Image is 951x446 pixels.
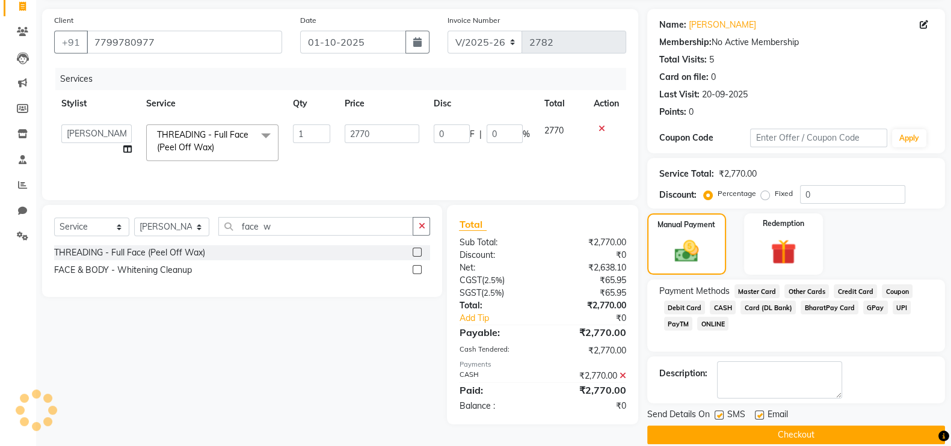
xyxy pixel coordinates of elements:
[450,312,558,325] a: Add Tip
[543,236,635,249] div: ₹2,770.00
[702,88,748,101] div: 20-09-2025
[483,288,501,298] span: 2.5%
[484,275,502,285] span: 2.5%
[659,53,707,66] div: Total Visits:
[543,249,635,261] div: ₹0
[543,287,635,299] div: ₹65.95
[659,71,709,84] div: Card on file:
[659,132,751,144] div: Coupon Code
[659,189,697,201] div: Discount:
[750,129,887,147] input: Enter Offer / Coupon Code
[157,129,248,153] span: THREADING - Full Face (Peel Off Wax)
[54,31,88,53] button: +91
[710,301,736,314] span: CASH
[893,301,911,314] span: UPI
[450,370,543,382] div: CASH
[892,129,926,147] button: Apply
[450,325,543,340] div: Payable:
[667,237,706,265] img: _cash.svg
[768,408,788,423] span: Email
[450,236,543,249] div: Sub Total:
[448,15,500,26] label: Invoice Number
[740,301,796,314] span: Card (DL Bank)
[450,299,543,312] div: Total:
[543,370,635,382] div: ₹2,770.00
[544,125,564,136] span: 2770
[657,219,715,230] label: Manual Payment
[54,15,73,26] label: Client
[711,71,716,84] div: 0
[659,285,730,298] span: Payment Methods
[450,287,543,299] div: ( )
[450,274,543,287] div: ( )
[543,383,635,397] div: ₹2,770.00
[479,128,482,141] span: |
[763,218,804,229] label: Redemption
[426,90,537,117] th: Disc
[543,325,635,340] div: ₹2,770.00
[801,301,858,314] span: BharatPay Card
[689,106,694,118] div: 0
[647,408,710,423] span: Send Details On
[537,90,586,117] th: Total
[54,246,205,259] div: THREADING - Full Face (Peel Off Wax)
[834,284,877,298] span: Credit Card
[286,90,337,117] th: Qty
[659,106,686,118] div: Points:
[450,400,543,412] div: Balance :
[450,344,543,357] div: Cash Tendered:
[659,168,714,180] div: Service Total:
[647,426,945,444] button: Checkout
[863,301,888,314] span: GPay
[543,299,635,312] div: ₹2,770.00
[709,53,714,66] div: 5
[214,142,220,153] a: x
[558,312,635,325] div: ₹0
[727,408,745,423] span: SMS
[470,128,475,141] span: F
[664,317,693,331] span: PayTM
[300,15,316,26] label: Date
[664,301,706,314] span: Debit Card
[718,188,756,199] label: Percentage
[659,36,933,49] div: No Active Membership
[459,218,487,231] span: Total
[882,284,913,298] span: Coupon
[697,317,728,331] span: ONLINE
[54,264,192,276] div: FACE & BODY - Whitening Cleanup
[689,19,756,31] a: [PERSON_NAME]
[543,400,635,412] div: ₹0
[543,261,635,274] div: ₹2,638.10
[54,90,139,117] th: Stylist
[450,383,543,397] div: Paid:
[543,274,635,287] div: ₹65.95
[523,128,530,141] span: %
[87,31,282,53] input: Search by Name/Mobile/Email/Code
[543,344,635,357] div: ₹2,770.00
[659,19,686,31] div: Name:
[337,90,427,117] th: Price
[459,275,481,286] span: CGST
[784,284,829,298] span: Other Cards
[139,90,286,117] th: Service
[775,188,793,199] label: Fixed
[734,284,780,298] span: Master Card
[659,367,707,380] div: Description:
[459,287,481,298] span: SGST
[55,68,635,90] div: Services
[586,90,626,117] th: Action
[450,249,543,261] div: Discount:
[459,359,626,370] div: Payments
[218,217,413,236] input: Search or Scan
[450,261,543,274] div: Net:
[659,36,712,49] div: Membership:
[763,236,804,267] img: _gift.svg
[659,88,700,101] div: Last Visit:
[719,168,757,180] div: ₹2,770.00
